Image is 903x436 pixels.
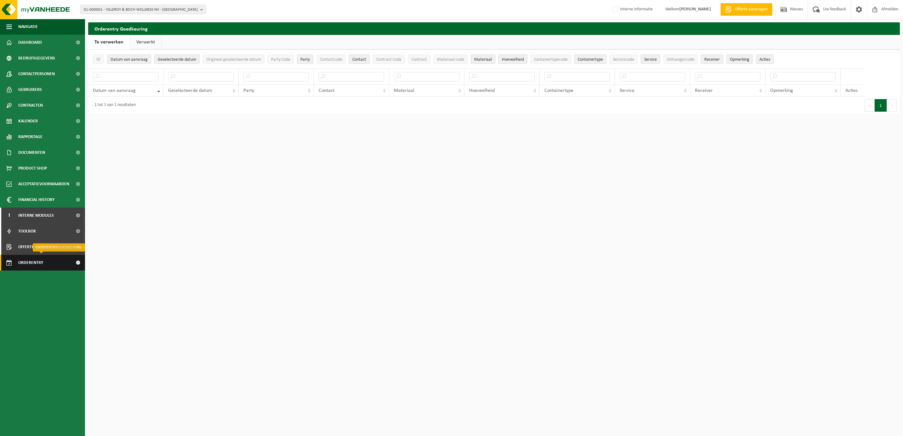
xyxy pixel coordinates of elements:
[168,88,212,93] span: Geselecteerde datum
[88,22,900,35] h2: Orderentry Goedkeuring
[756,54,774,64] button: Acties
[644,57,657,62] span: Service
[93,54,104,64] button: IDID: Activate to sort
[18,192,54,208] span: Financial History
[206,57,261,62] span: Origineel geselecteerde datum
[91,100,136,111] div: 1 tot 1 van 1 resultaten
[18,145,45,160] span: Documenten
[111,57,148,62] span: Datum van aanvraag
[88,35,130,49] a: Te verwerken
[544,88,573,93] span: Containertype
[845,88,858,93] span: Acties
[18,35,42,50] span: Dashboard
[534,57,568,62] span: Containertypecode
[667,57,694,62] span: Ontvangercode
[733,6,769,13] span: Offerte aanvragen
[349,54,370,64] button: ContactContact: Activate to sort
[300,57,310,62] span: Party
[412,57,427,62] span: Contract
[96,57,100,62] span: ID
[610,54,638,64] button: ServicecodeServicecode: Activate to sort
[243,88,254,93] span: Party
[373,54,405,64] button: Contract CodeContract Code: Activate to sort
[531,54,571,64] button: ContainertypecodeContainertypecode: Activate to sort
[620,88,634,93] span: Service
[730,57,749,62] span: Opmerking
[770,88,793,93] span: Opmerking
[434,54,468,64] button: Materiaal codeMateriaal code: Activate to sort
[93,88,136,93] span: Datum van aanvraag
[18,239,58,255] span: Offerte aanvragen
[394,88,414,93] span: Materiaal
[18,66,55,82] span: Contactpersonen
[759,57,770,62] span: Acties
[158,57,196,62] span: Geselecteerde datum
[84,5,198,14] span: 01-000001 - VILLEROY & BOCH WELLNESS NV - [GEOGRAPHIC_DATA]
[18,160,47,176] span: Product Shop
[376,57,401,62] span: Contract Code
[720,3,772,16] a: Offerte aanvragen
[320,57,342,62] span: Contactcode
[316,54,346,64] button: ContactcodeContactcode: Activate to sort
[502,57,524,62] span: Hoeveelheid
[574,54,606,64] button: ContainertypeContainertype: Activate to sort
[641,54,660,64] button: ServiceService: Activate to sort
[578,57,603,62] span: Containertype
[726,54,753,64] button: OpmerkingOpmerking: Activate to sort
[875,99,887,112] button: 1
[80,5,206,14] button: 01-000001 - VILLEROY & BOCH WELLNESS NV - [GEOGRAPHIC_DATA]
[663,54,698,64] button: OntvangercodeOntvangercode: Activate to sort
[18,176,69,192] span: Acceptatievoorwaarden
[695,88,713,93] span: Receiver
[18,255,71,271] span: Orderentry Goedkeuring
[474,57,492,62] span: Materiaal
[437,57,464,62] span: Materiaal code
[18,223,36,239] span: Toolbox
[18,113,38,129] span: Kalender
[18,208,54,223] span: Interne modules
[679,7,711,12] strong: [PERSON_NAME]
[319,88,334,93] span: Contact
[107,54,151,64] button: Datum van aanvraagDatum van aanvraag: Activate to remove sorting
[498,54,527,64] button: HoeveelheidHoeveelheid: Activate to sort
[469,88,495,93] span: Hoeveelheid
[613,57,634,62] span: Servicecode
[18,50,55,66] span: Bedrijfsgegevens
[611,5,653,14] label: Interne informatie
[271,57,290,62] span: Party Code
[154,54,200,64] button: Geselecteerde datumGeselecteerde datum: Activate to sort
[18,129,43,145] span: Rapportage
[701,54,723,64] button: ReceiverReceiver: Activate to sort
[6,208,12,223] span: I
[408,54,430,64] button: ContractContract: Activate to sort
[887,99,897,112] button: Next
[352,57,366,62] span: Contact
[18,82,42,98] span: Gebruikers
[865,99,875,112] button: Previous
[203,54,264,64] button: Origineel geselecteerde datumOrigineel geselecteerde datum: Activate to sort
[18,19,38,35] span: Navigatie
[704,57,720,62] span: Receiver
[130,35,161,49] a: Verwerkt
[471,54,495,64] button: MateriaalMateriaal: Activate to sort
[268,54,294,64] button: Party CodeParty Code: Activate to sort
[18,98,43,113] span: Contracten
[297,54,313,64] button: PartyParty: Activate to sort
